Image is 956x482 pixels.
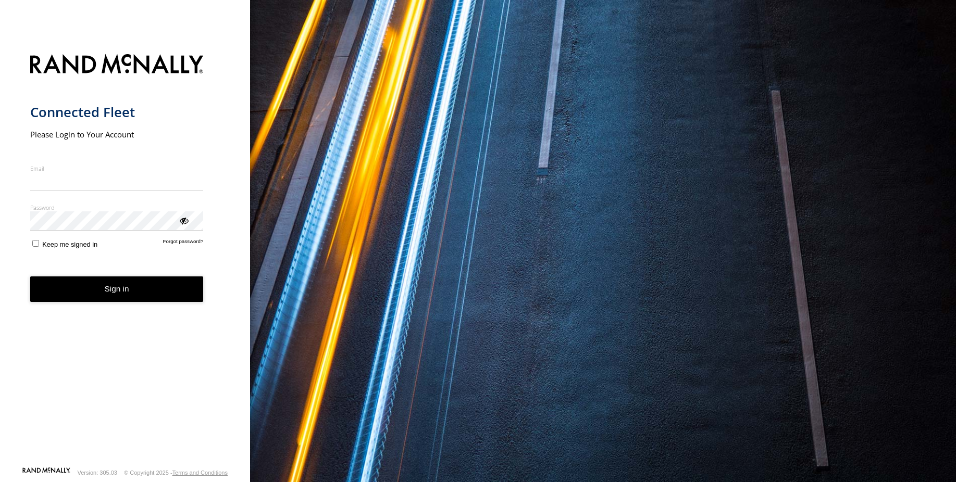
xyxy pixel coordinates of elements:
form: main [30,48,220,466]
label: Password [30,204,204,211]
div: Version: 305.03 [78,470,117,476]
img: Rand McNally [30,52,204,79]
div: ViewPassword [178,215,189,225]
span: Keep me signed in [42,240,97,248]
a: Visit our Website [22,467,70,478]
h1: Connected Fleet [30,104,204,121]
label: Email [30,164,204,172]
a: Terms and Conditions [172,470,228,476]
a: Forgot password? [163,238,204,248]
div: © Copyright 2025 - [124,470,228,476]
input: Keep me signed in [32,240,39,247]
button: Sign in [30,276,204,302]
h2: Please Login to Your Account [30,129,204,139]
